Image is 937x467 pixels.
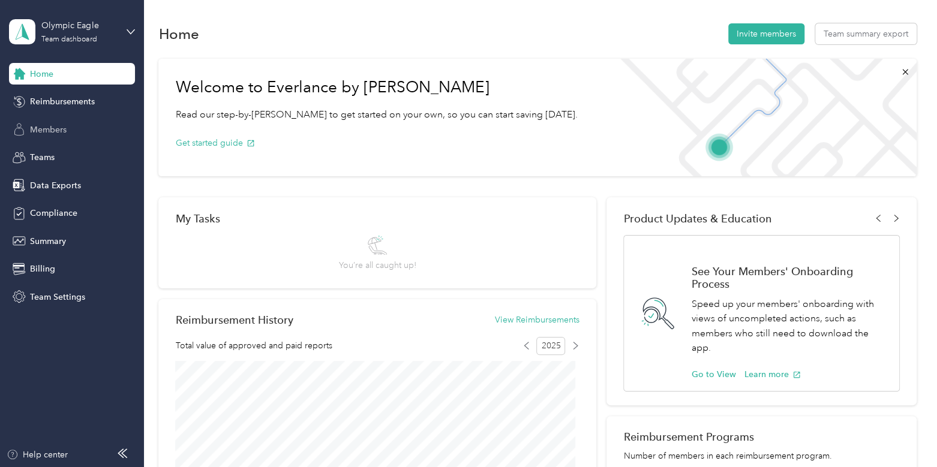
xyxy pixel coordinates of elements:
[30,263,55,275] span: Billing
[7,448,68,461] button: Help center
[339,259,416,272] span: You’re all caught up!
[536,337,565,355] span: 2025
[175,314,293,326] h2: Reimbursement History
[30,123,67,136] span: Members
[175,107,577,122] p: Read our step-by-[PERSON_NAME] to get started on your own, so you can start saving [DATE].
[728,23,804,44] button: Invite members
[623,450,899,462] p: Number of members in each reimbursement program.
[41,19,116,32] div: Olympic Eagle
[30,68,53,80] span: Home
[30,151,55,164] span: Teams
[623,430,899,443] h2: Reimbursement Programs
[870,400,937,467] iframe: Everlance-gr Chat Button Frame
[495,314,579,326] button: View Reimbursements
[175,137,255,149] button: Get started guide
[30,235,66,248] span: Summary
[30,291,85,303] span: Team Settings
[41,36,97,43] div: Team dashboard
[175,212,579,225] div: My Tasks
[30,179,81,192] span: Data Exports
[175,78,577,97] h1: Welcome to Everlance by [PERSON_NAME]
[30,95,95,108] span: Reimbursements
[623,212,771,225] span: Product Updates & Education
[175,339,332,352] span: Total value of approved and paid reports
[744,368,801,381] button: Learn more
[691,368,735,381] button: Go to View
[608,59,916,176] img: Welcome to everlance
[691,297,886,355] p: Speed up your members' onboarding with views of uncompleted actions, such as members who still ne...
[30,207,77,219] span: Compliance
[158,28,199,40] h1: Home
[815,23,917,44] button: Team summary export
[691,265,886,290] h1: See Your Members' Onboarding Process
